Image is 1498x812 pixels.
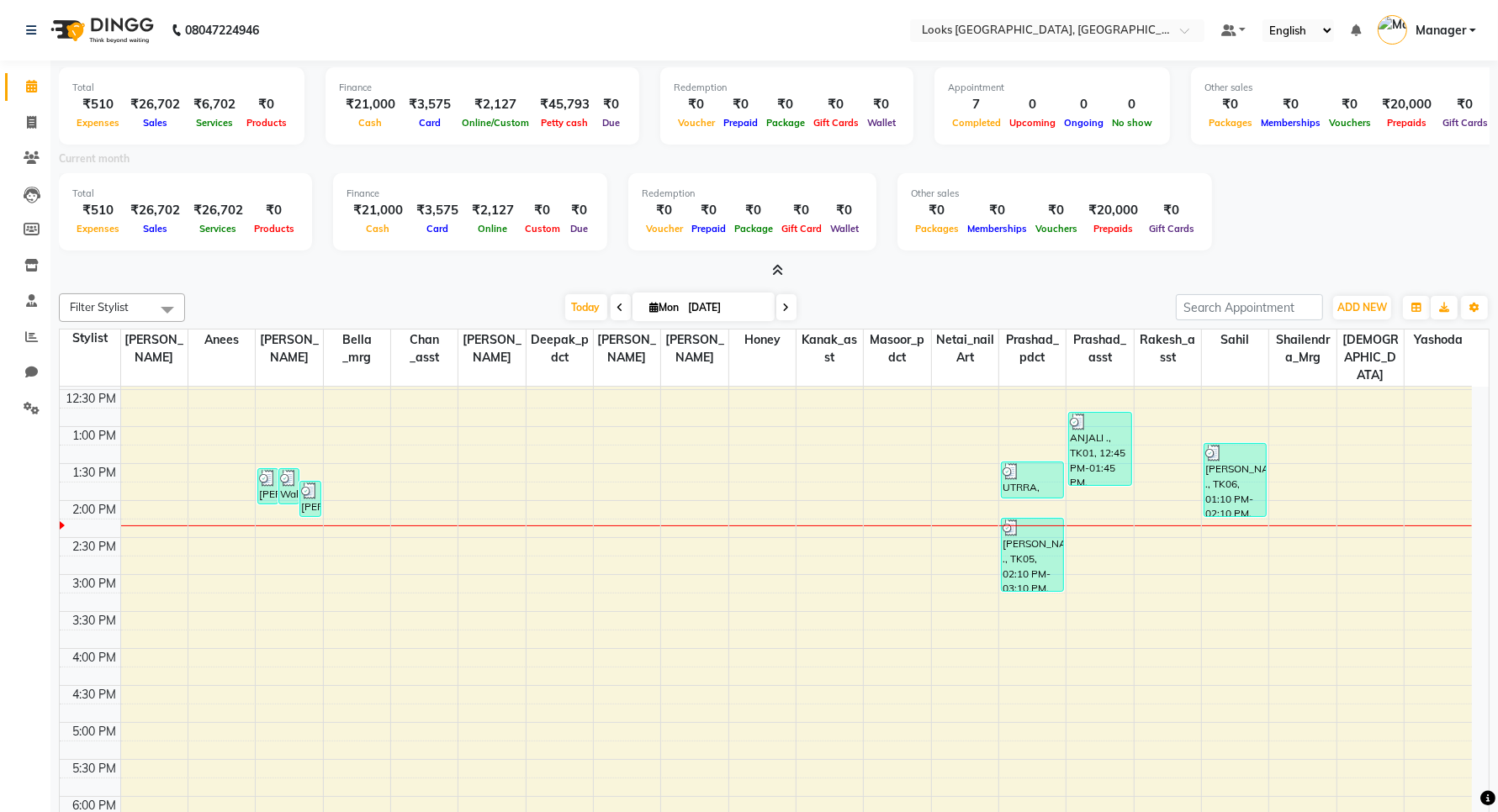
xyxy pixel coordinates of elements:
span: Cash [363,223,394,235]
div: ₹26,702 [124,201,187,220]
span: Expenses [72,117,124,129]
div: ₹0 [687,201,730,220]
span: Prepaids [1089,223,1137,235]
div: ₹510 [72,95,124,114]
span: Packages [911,223,963,235]
div: ₹0 [642,201,687,220]
span: Online/Custom [458,117,533,129]
div: ₹0 [1204,95,1257,114]
span: Memberships [963,223,1031,235]
div: 3:00 PM [70,575,120,593]
span: ADD NEW [1337,301,1387,314]
span: Products [250,223,299,235]
span: Services [192,117,237,129]
div: ₹0 [963,201,1031,220]
span: Wallet [826,223,863,235]
span: Memberships [1257,117,1325,129]
button: ADD NEW [1333,296,1391,319]
span: [PERSON_NAME] [458,330,525,368]
span: Upcoming [1005,117,1060,129]
div: [PERSON_NAME] ., TK05, 02:10 PM-03:10 PM, Footprints Pedi Cafe Pedicure(F) (₹850) [1002,519,1063,591]
span: Completed [948,117,1005,129]
div: [PERSON_NAME], TK04, 01:30 PM-02:00 PM, Full Waxing (₹700) [258,469,278,504]
b: 08047224946 [185,7,259,54]
div: ₹0 [250,201,299,220]
span: Sahil [1202,330,1268,351]
span: Sales [139,223,172,235]
input: 2025-09-01 [684,295,768,320]
span: Yashoda [1405,330,1472,351]
span: Expenses [72,223,124,235]
div: ₹20,000 [1082,201,1145,220]
span: Due [566,223,592,235]
span: Due [598,117,624,129]
div: ₹0 [777,201,826,220]
div: Redemption [642,187,863,201]
span: No show [1108,117,1157,129]
span: Netai_nail art [932,330,998,368]
span: Prashad_asst [1067,330,1133,368]
span: [DEMOGRAPHIC_DATA] [1337,330,1404,386]
div: Other sales [911,187,1199,201]
div: ₹3,575 [402,95,458,114]
div: 0 [1005,95,1060,114]
span: Prepaid [719,117,762,129]
div: 12:30 PM [63,390,120,408]
span: Wallet [863,117,900,129]
div: 5:30 PM [70,760,120,778]
div: ₹0 [1145,201,1199,220]
div: Finance [347,187,594,201]
div: 3:30 PM [70,612,120,630]
div: ₹0 [911,201,963,220]
div: 7 [948,95,1005,114]
span: Package [730,223,777,235]
div: ₹20,000 [1375,95,1438,114]
span: Card [422,223,453,235]
span: Deepak_pdct [527,330,593,368]
div: 4:30 PM [70,686,120,704]
div: ANJALI ., TK01, 12:45 PM-01:45 PM, Moroccan Head massage(F)* (₹600),Wash Conditioning L'oreal(F) ... [1069,413,1130,485]
div: Total [72,81,291,95]
div: ₹0 [809,95,863,114]
div: 0 [1060,95,1108,114]
span: Masoor_pdct [864,330,930,368]
div: ₹0 [564,201,594,220]
div: ₹21,000 [339,95,402,114]
span: Package [762,117,809,129]
div: 4:00 PM [70,649,120,667]
div: 1:00 PM [70,427,120,445]
div: ₹0 [1257,95,1325,114]
div: ₹0 [719,95,762,114]
span: Sales [139,117,172,129]
span: Shailendra_Mrg [1269,330,1336,368]
div: Total [72,187,299,201]
img: logo [43,7,158,54]
span: Rakesh_asst [1135,330,1201,368]
span: Voucher [674,117,719,129]
span: Services [196,223,241,235]
span: Honey [729,330,796,351]
div: ₹0 [521,201,564,220]
div: ₹0 [674,95,719,114]
div: ₹0 [1031,201,1082,220]
span: Prepaids [1383,117,1431,129]
div: 0 [1108,95,1157,114]
div: Walkin Client [GEOGRAPHIC_DATA], TK03, 01:30 PM-02:00 PM, Eyebrows & Upperlips (₹100) [279,469,299,504]
span: [PERSON_NAME] [256,330,322,368]
div: ₹26,702 [187,201,250,220]
span: Gift Cards [809,117,863,129]
span: Packages [1204,117,1257,129]
label: Current month [59,151,130,166]
span: Today [565,294,607,320]
span: Gift Card [777,223,826,235]
div: Other sales [1204,81,1492,95]
div: ₹0 [596,95,626,114]
span: Filter Stylist [70,300,129,314]
span: Anees [188,330,255,351]
span: [PERSON_NAME] [121,330,188,368]
div: ₹45,793 [533,95,596,114]
span: [PERSON_NAME] [661,330,728,368]
div: ₹0 [1325,95,1375,114]
img: Manager [1378,15,1407,45]
span: Vouchers [1031,223,1082,235]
